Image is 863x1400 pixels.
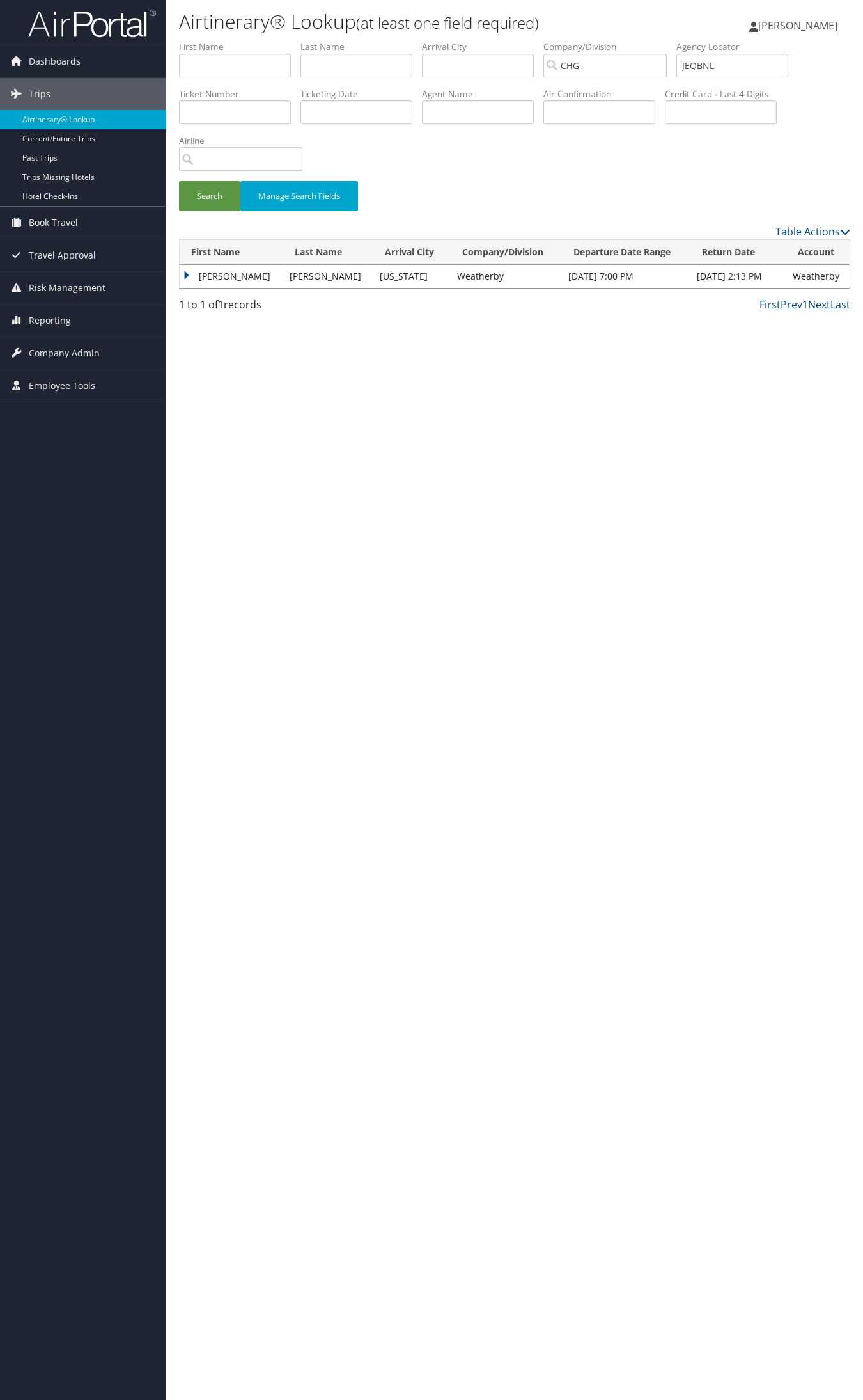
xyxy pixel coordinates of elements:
[300,88,422,100] label: Ticketing Date
[373,265,451,288] td: [US_STATE]
[676,40,798,53] label: Agency Locator
[283,240,373,265] th: Last Name: activate to sort column ascending
[749,6,850,45] a: [PERSON_NAME]
[29,207,78,239] span: Book Travel
[179,134,312,147] label: Airline
[758,19,837,33] span: [PERSON_NAME]
[759,298,781,312] a: First
[562,240,690,265] th: Departure Date Range: activate to sort column ascending
[690,265,786,288] td: [DATE] 2:13 PM
[356,12,539,33] small: (at least one field required)
[543,40,676,53] label: Company/Division
[180,240,283,265] th: First Name: activate to sort column descending
[240,181,358,211] button: Manage Search Fields
[451,240,562,265] th: Company/Division
[422,40,543,53] label: Arrival City
[29,370,95,402] span: Employee Tools
[422,88,543,100] label: Agent Name
[29,337,100,369] span: Company Admin
[179,297,332,319] div: 1 to 1 of records
[179,8,626,35] h1: Airtinerary® Lookup
[775,225,850,239] a: Table Actions
[28,8,156,38] img: airportal-logo.png
[29,272,105,304] span: Risk Management
[802,298,808,312] a: 1
[218,298,224,312] span: 1
[29,305,71,337] span: Reporting
[562,265,690,288] td: [DATE] 7:00 PM
[29,239,96,271] span: Travel Approval
[373,240,451,265] th: Arrival City: activate to sort column ascending
[451,265,562,288] td: Weatherby
[300,40,422,53] label: Last Name
[179,181,240,211] button: Search
[690,240,786,265] th: Return Date: activate to sort column ascending
[29,45,81,77] span: Dashboards
[830,298,850,312] a: Last
[786,240,850,265] th: Account: activate to sort column ascending
[808,298,830,312] a: Next
[786,265,850,288] td: Weatherby
[179,88,300,100] label: Ticket Number
[781,298,802,312] a: Prev
[543,88,665,100] label: Air Confirmation
[180,265,283,288] td: [PERSON_NAME]
[29,78,51,110] span: Trips
[179,40,300,53] label: First Name
[665,88,786,100] label: Credit Card - Last 4 Digits
[283,265,373,288] td: [PERSON_NAME]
